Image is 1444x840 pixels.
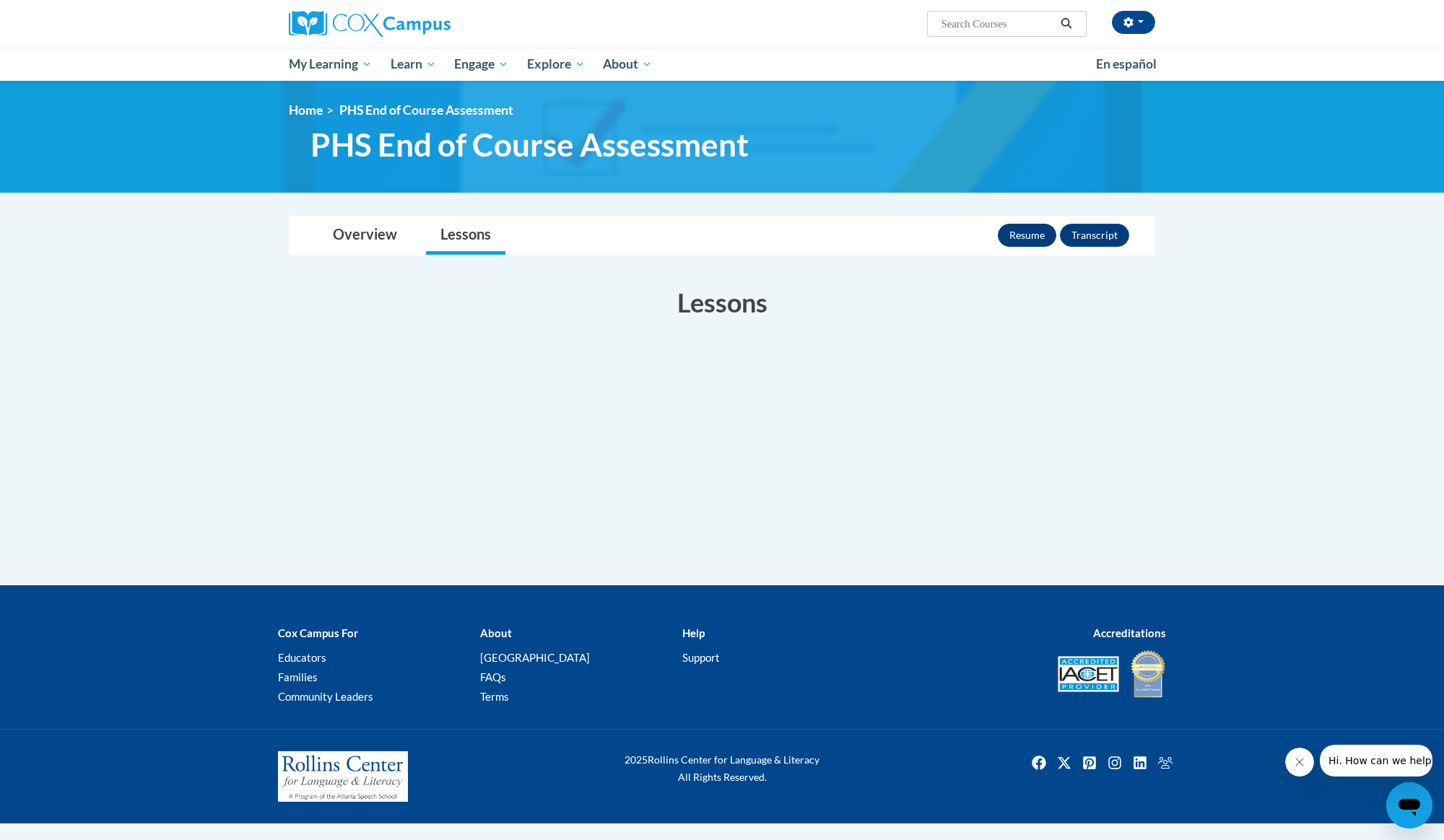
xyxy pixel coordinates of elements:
[1078,751,1101,774] img: Pinterest icon
[289,11,451,37] img: Cox Campus
[682,651,720,664] a: Support
[1386,782,1432,828] iframe: Button to launch messaging window
[278,626,358,639] b: Cox Campus For
[318,216,412,255] a: Overview
[289,102,323,118] a: Home
[1128,751,1152,774] a: Linkedin
[278,670,318,683] a: Families
[1096,56,1157,71] span: En español
[1053,751,1076,774] a: Twitter
[1087,49,1166,79] a: En español
[339,102,513,118] span: PHS End of Course Assessment
[1093,626,1166,639] b: Accreditations
[381,48,445,81] a: Learn
[454,56,508,73] span: Engage
[426,216,505,255] a: Lessons
[480,690,509,703] a: Terms
[570,751,874,786] div: Rollins Center for Language & Literacy All Rights Reserved.
[289,284,1155,320] h3: Lessons
[391,56,436,73] span: Learn
[9,10,117,22] span: Hi. How can we help?
[1112,11,1155,34] button: Account Settings
[1027,751,1051,774] a: Facebook
[278,690,373,703] a: Community Leaders
[625,753,648,766] span: 2025
[998,224,1056,247] button: Resume
[289,11,563,37] a: Cox Campus
[518,48,594,81] a: Explore
[1128,751,1152,774] img: LinkedIn icon
[594,48,662,81] a: About
[682,626,705,639] b: Help
[1103,751,1126,774] a: Instagram
[278,651,326,664] a: Educators
[289,56,372,73] span: My Learning
[940,15,1056,32] input: Search Courses
[1060,224,1129,247] button: Transcript
[267,48,1177,81] div: Main menu
[480,626,512,639] b: About
[527,56,585,73] span: Explore
[1027,751,1051,774] img: Facebook icon
[445,48,518,81] a: Engage
[1154,751,1177,774] a: Facebook Group
[603,56,652,73] span: About
[278,751,408,802] img: Rollins Center for Language & Literacy - A Program of the Atlanta Speech School
[480,651,590,664] a: [GEOGRAPHIC_DATA]
[1078,751,1101,774] a: Pinterest
[1103,751,1126,774] img: Instagram icon
[1058,656,1119,692] img: Accredited IACET® Provider
[1154,751,1177,774] img: Facebook group icon
[1285,748,1314,776] iframe: Close message
[480,670,506,683] a: FAQs
[1053,751,1076,774] img: Twitter icon
[1130,649,1166,699] img: IDA® Accredited
[310,126,749,164] span: PHS End of Course Assessment
[1320,745,1432,776] iframe: Message from company
[279,48,381,81] a: My Learning
[1056,15,1077,32] button: Search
